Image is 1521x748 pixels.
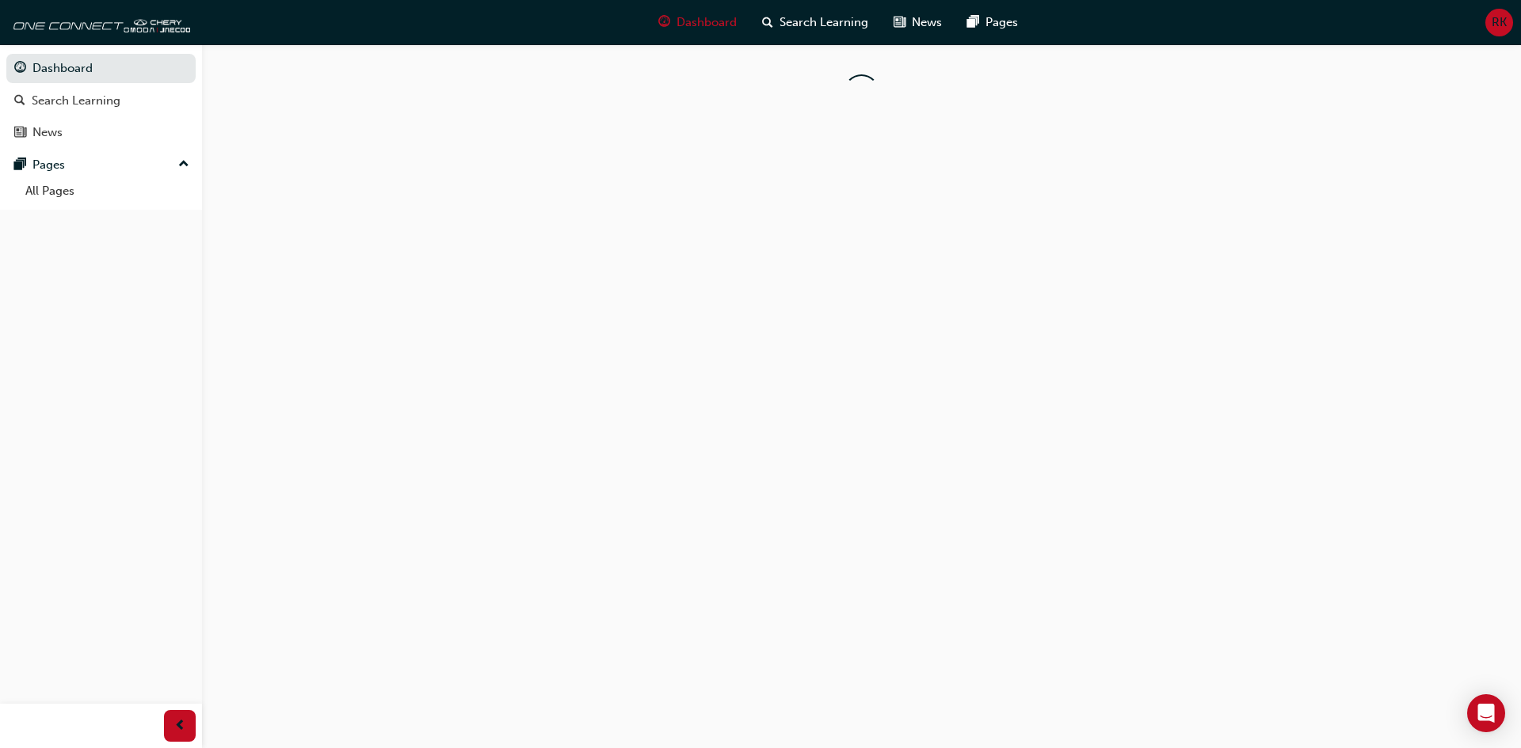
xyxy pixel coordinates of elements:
[749,6,881,39] a: search-iconSearch Learning
[174,716,186,736] span: prev-icon
[677,13,737,32] span: Dashboard
[6,86,196,116] a: Search Learning
[178,154,189,175] span: up-icon
[762,13,773,32] span: search-icon
[6,118,196,147] a: News
[14,62,26,76] span: guage-icon
[6,150,196,180] button: Pages
[14,126,26,140] span: news-icon
[1467,694,1505,732] div: Open Intercom Messenger
[14,94,25,108] span: search-icon
[6,51,196,150] button: DashboardSearch LearningNews
[19,179,196,203] a: All Pages
[985,13,1018,32] span: Pages
[912,13,942,32] span: News
[14,158,26,173] span: pages-icon
[8,6,190,38] img: oneconnect
[1492,13,1507,32] span: RK
[6,54,196,83] a: Dashboard
[780,13,868,32] span: Search Learning
[1485,9,1513,36] button: RK
[881,6,955,39] a: news-iconNews
[32,123,63,142] div: News
[967,13,979,32] span: pages-icon
[646,6,749,39] a: guage-iconDashboard
[32,156,65,174] div: Pages
[955,6,1031,39] a: pages-iconPages
[32,92,120,110] div: Search Learning
[658,13,670,32] span: guage-icon
[894,13,905,32] span: news-icon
